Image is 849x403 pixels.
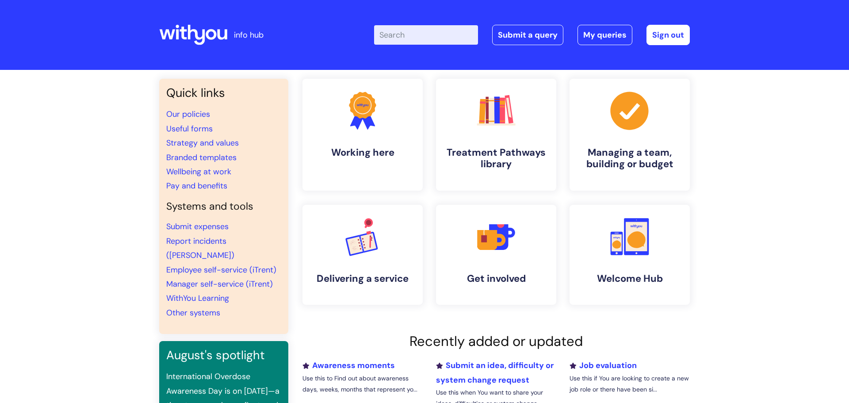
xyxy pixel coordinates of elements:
[166,236,234,261] a: Report incidents ([PERSON_NAME])
[302,79,423,191] a: Working here
[570,373,690,395] p: Use this if You are looking to create a new job role or there have been si...
[166,152,237,163] a: Branded templates
[492,25,563,45] a: Submit a query
[166,348,281,362] h3: August's spotlight
[166,307,220,318] a: Other systems
[577,147,683,170] h4: Managing a team, building or budget
[443,147,549,170] h4: Treatment Pathways library
[646,25,690,45] a: Sign out
[166,138,239,148] a: Strategy and values
[166,123,213,134] a: Useful forms
[436,360,554,385] a: Submit an idea, difficulty or system change request
[374,25,690,45] div: | -
[302,205,423,305] a: Delivering a service
[570,205,690,305] a: Welcome Hub
[577,273,683,284] h4: Welcome Hub
[166,221,229,232] a: Submit expenses
[302,333,690,349] h2: Recently added or updated
[166,86,281,100] h3: Quick links
[166,293,229,303] a: WithYou Learning
[166,279,273,289] a: Manager self-service (iTrent)
[166,166,231,177] a: Wellbeing at work
[234,28,264,42] p: info hub
[310,147,416,158] h4: Working here
[436,205,556,305] a: Get involved
[302,360,395,371] a: Awareness moments
[374,25,478,45] input: Search
[166,200,281,213] h4: Systems and tools
[443,273,549,284] h4: Get involved
[570,79,690,191] a: Managing a team, building or budget
[310,273,416,284] h4: Delivering a service
[436,79,556,191] a: Treatment Pathways library
[166,180,227,191] a: Pay and benefits
[570,360,637,371] a: Job evaluation
[577,25,632,45] a: My queries
[166,109,210,119] a: Our policies
[166,265,276,275] a: Employee self-service (iTrent)
[302,373,423,395] p: Use this to Find out about awareness days, weeks, months that represent yo...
